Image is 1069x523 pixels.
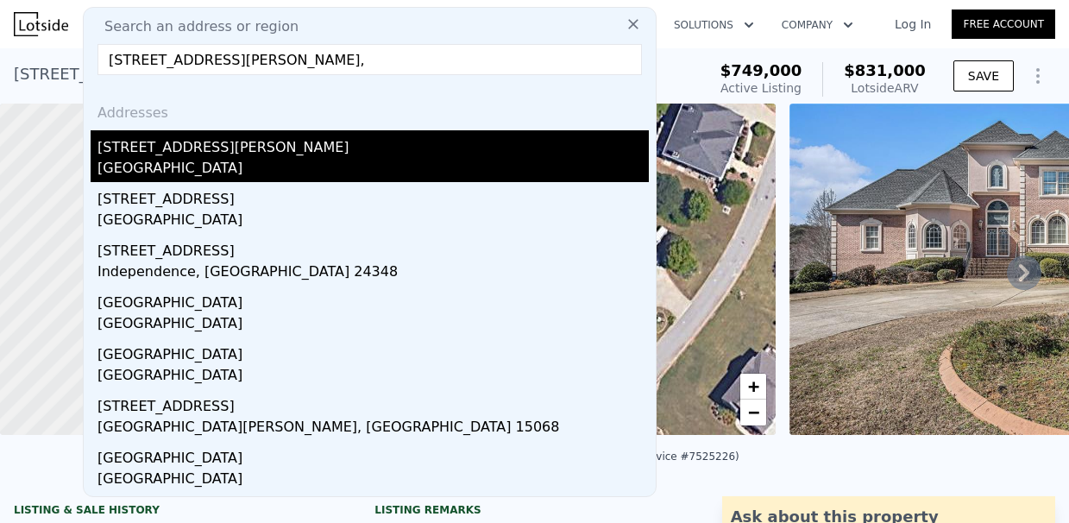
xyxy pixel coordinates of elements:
div: [STREET_ADDRESS] [97,234,649,261]
div: [STREET_ADDRESS][PERSON_NAME] [97,130,649,158]
span: Active Listing [720,81,802,95]
div: [STREET_ADDRESS] [97,493,649,520]
span: $749,000 [720,61,802,79]
div: [GEOGRAPHIC_DATA] [97,469,649,493]
a: Free Account [952,9,1055,39]
span: − [748,401,759,423]
input: Enter an address, city, region, neighborhood or zip code [97,44,642,75]
div: [GEOGRAPHIC_DATA] [97,158,649,182]
div: [GEOGRAPHIC_DATA] [97,286,649,313]
div: Addresses [91,89,649,130]
a: Zoom out [740,400,766,425]
div: [GEOGRAPHIC_DATA] [97,210,649,234]
div: Independence, [GEOGRAPHIC_DATA] 24348 [97,261,649,286]
div: [STREET_ADDRESS] [97,389,649,417]
div: [STREET_ADDRESS][PERSON_NAME] , [GEOGRAPHIC_DATA] , GA 30331 [14,62,557,86]
div: [GEOGRAPHIC_DATA] [97,337,649,365]
div: [GEOGRAPHIC_DATA] [97,441,649,469]
div: [GEOGRAPHIC_DATA][PERSON_NAME], [GEOGRAPHIC_DATA] 15068 [97,417,649,441]
span: + [748,375,759,397]
div: Lotside ARV [844,79,926,97]
img: Lotside [14,12,68,36]
div: Listing remarks [374,503,694,517]
button: Solutions [660,9,768,41]
span: $831,000 [844,61,926,79]
button: SAVE [953,60,1014,91]
div: [STREET_ADDRESS] [97,182,649,210]
a: Zoom in [740,374,766,400]
span: Search an address or region [91,16,299,37]
div: LISTING & SALE HISTORY [14,503,333,520]
div: [GEOGRAPHIC_DATA] [97,365,649,389]
button: Show Options [1021,59,1055,93]
button: Company [768,9,867,41]
a: Log In [874,16,952,33]
div: [GEOGRAPHIC_DATA] [97,313,649,337]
